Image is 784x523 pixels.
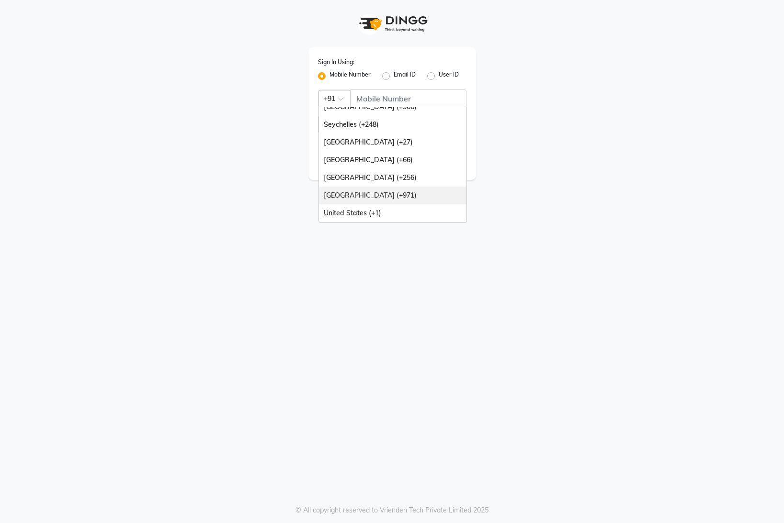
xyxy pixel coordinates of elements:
[318,107,467,223] ng-dropdown-panel: Options list
[319,151,466,169] div: [GEOGRAPHIC_DATA] (+66)
[319,169,466,187] div: [GEOGRAPHIC_DATA] (+256)
[350,89,466,108] input: Username
[439,70,459,82] label: User ID
[319,187,466,204] div: [GEOGRAPHIC_DATA] (+971)
[354,10,431,38] img: logo1.svg
[319,116,466,134] div: Seychelles (+248)
[318,58,354,67] label: Sign In Using:
[330,70,371,82] label: Mobile Number
[319,204,466,222] div: United States (+1)
[318,115,445,134] input: Username
[319,98,466,116] div: [GEOGRAPHIC_DATA] (+966)
[394,70,416,82] label: Email ID
[319,134,466,151] div: [GEOGRAPHIC_DATA] (+27)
